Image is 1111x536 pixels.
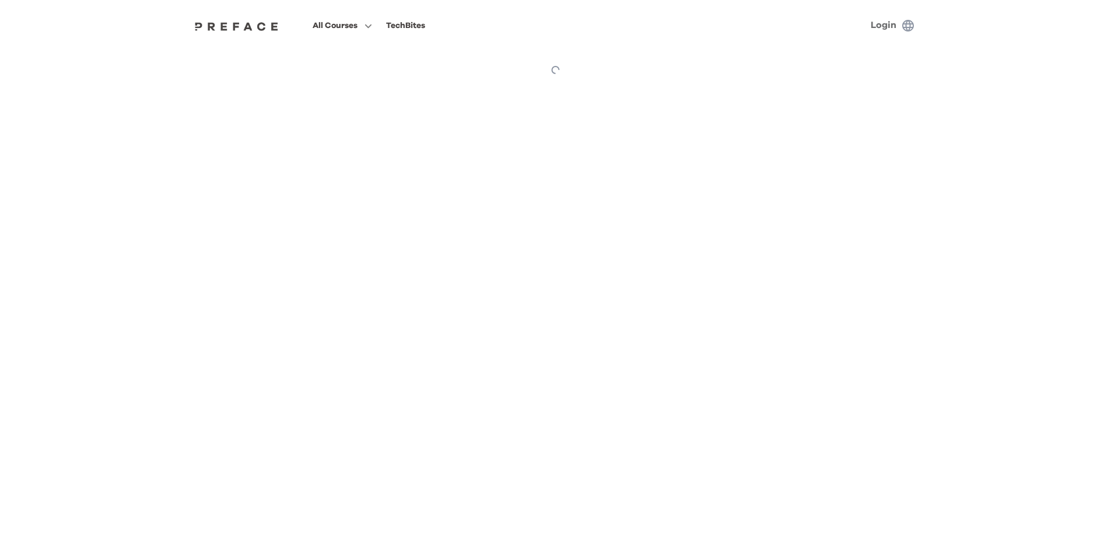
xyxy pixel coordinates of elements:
img: Preface Logo [192,22,282,31]
a: Login [871,20,896,30]
a: Preface Logo [192,21,282,30]
div: TechBites [386,19,425,33]
span: All Courses [313,19,358,33]
button: All Courses [309,18,376,33]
